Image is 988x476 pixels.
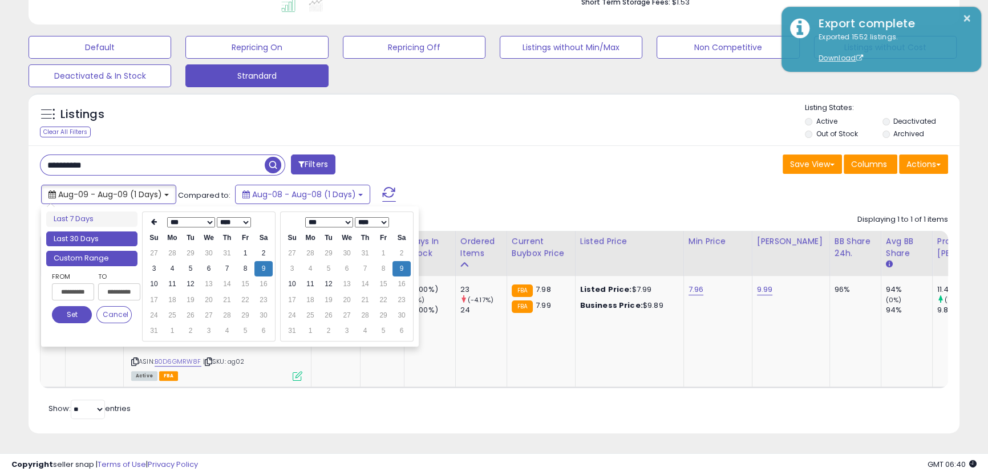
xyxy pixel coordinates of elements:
button: Listings without Min/Max [500,36,642,59]
small: (16.38%) [945,295,972,304]
td: 20 [338,292,356,308]
strong: Copyright [11,459,53,470]
label: From [52,271,92,282]
td: 31 [356,246,374,261]
td: 3 [283,261,301,276]
td: 23 [392,292,411,308]
td: 29 [181,246,200,261]
div: Days In Stock [409,235,451,259]
td: 7 [218,261,236,276]
th: Su [283,230,301,246]
td: 3 [338,323,356,339]
td: 4 [163,261,181,276]
button: × [962,11,971,26]
td: 10 [283,276,301,292]
td: 14 [356,276,374,292]
td: 24 [283,308,301,323]
td: 27 [338,308,356,323]
div: Exported 1552 listings. [810,32,973,64]
span: 2025-08-12 06:40 GMT [928,459,977,470]
td: 31 [283,323,301,339]
li: Custom Range [46,251,137,266]
label: Archived [893,129,924,139]
span: All listings currently available for purchase on Amazon [131,371,157,381]
button: Deactivated & In Stock [29,64,171,87]
td: 30 [200,246,218,261]
td: 6 [338,261,356,276]
td: 27 [145,246,163,261]
td: 15 [374,276,392,292]
small: FBA [512,284,533,297]
td: 15 [236,276,254,292]
td: 2 [392,246,411,261]
td: 12 [181,276,200,292]
a: Download [819,53,863,63]
button: Non Competitive [657,36,799,59]
td: 18 [163,292,181,308]
button: Aug-09 - Aug-09 (1 Days) [41,185,176,204]
td: 25 [301,308,319,323]
th: Tu [181,230,200,246]
button: Default [29,36,171,59]
div: Listed Price [580,235,679,247]
td: 11 [301,276,319,292]
td: 19 [181,292,200,308]
td: 5 [374,323,392,339]
div: 24 [460,305,507,315]
td: 4 [356,323,374,339]
td: 26 [319,308,338,323]
td: 29 [374,308,392,323]
th: Tu [319,230,338,246]
td: 16 [392,276,411,292]
th: Mo [163,230,181,246]
a: Privacy Policy [148,459,198,470]
button: Repricing On [185,36,328,59]
button: Cancel [96,306,132,323]
button: Filters [291,154,335,174]
td: 28 [218,308,236,323]
a: B0D6GMRW8F [155,357,201,367]
th: Th [218,230,236,246]
td: 31 [145,323,163,339]
td: 3 [145,261,163,276]
label: Active [816,116,837,126]
th: Mo [301,230,319,246]
th: We [338,230,356,246]
a: 7.96 [689,284,704,295]
div: seller snap | | [11,459,198,470]
td: 8 [374,261,392,276]
button: Save View [783,154,842,174]
button: Columns [844,154,897,174]
span: Aug-08 - Aug-08 (1 Days) [252,189,356,200]
td: 2 [181,323,200,339]
li: Last 7 Days [46,211,137,227]
td: 2 [254,246,273,261]
span: 7.98 [536,284,551,295]
td: 9 [254,261,273,276]
span: 7.99 [536,300,551,311]
td: 4 [301,261,319,276]
td: 27 [200,308,218,323]
div: $7.99 [580,284,675,295]
td: 19 [319,292,338,308]
button: Set [52,306,92,323]
td: 28 [356,308,374,323]
a: Terms of Use [98,459,146,470]
td: 17 [283,292,301,308]
td: 6 [392,323,411,339]
td: 12 [319,276,338,292]
div: Displaying 1 to 1 of 1 items [857,214,948,225]
td: 6 [200,261,218,276]
label: Deactivated [893,116,936,126]
td: 29 [319,246,338,261]
div: Ordered Items [460,235,502,259]
td: 21 [218,292,236,308]
td: 11 [163,276,181,292]
a: 9.99 [757,284,773,295]
span: FBA [159,371,179,381]
td: 13 [338,276,356,292]
td: 22 [236,292,254,308]
td: 29 [236,308,254,323]
td: 7 [356,261,374,276]
b: Listed Price: [580,284,632,295]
